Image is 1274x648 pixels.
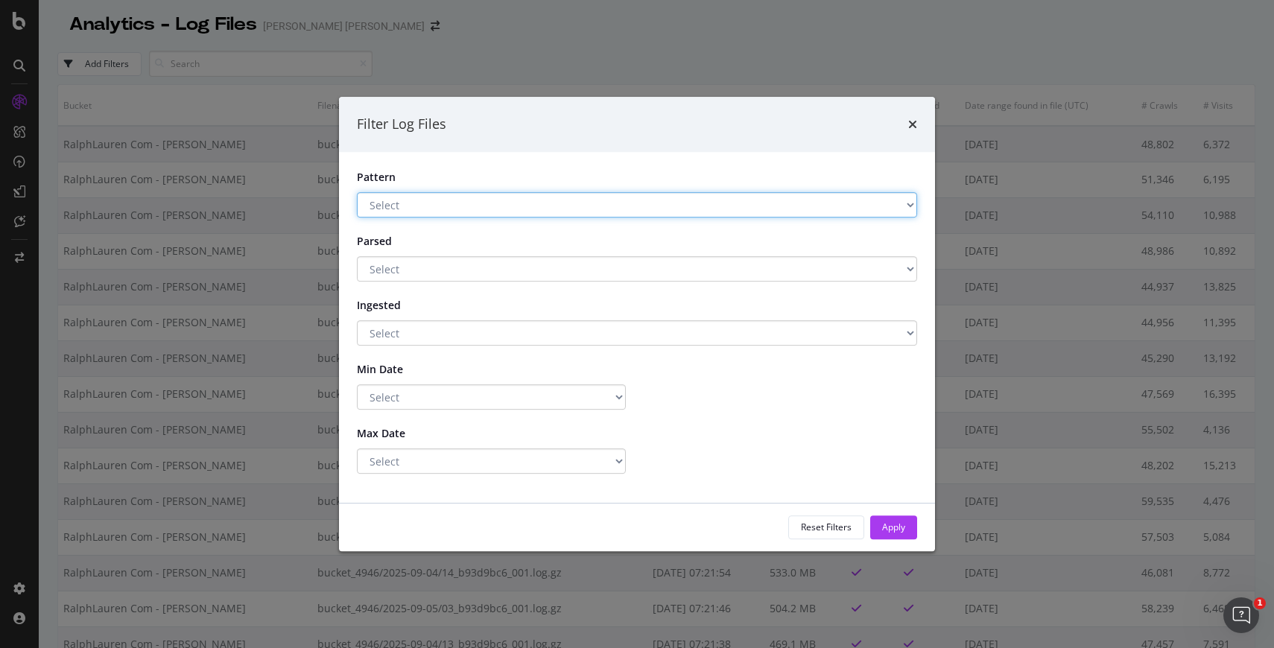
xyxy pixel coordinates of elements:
[870,515,917,539] button: Apply
[346,357,443,377] label: Min Date
[339,97,935,551] div: modal
[788,515,864,539] button: Reset Filters
[346,229,443,249] label: Parsed
[1223,597,1259,633] iframe: Intercom live chat
[908,115,917,134] div: times
[801,521,852,533] div: Reset Filters
[357,115,446,134] div: Filter Log Files
[346,293,443,313] label: Ingested
[346,421,443,441] label: Max Date
[1254,597,1266,609] span: 1
[882,521,905,533] div: Apply
[346,170,443,185] label: Pattern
